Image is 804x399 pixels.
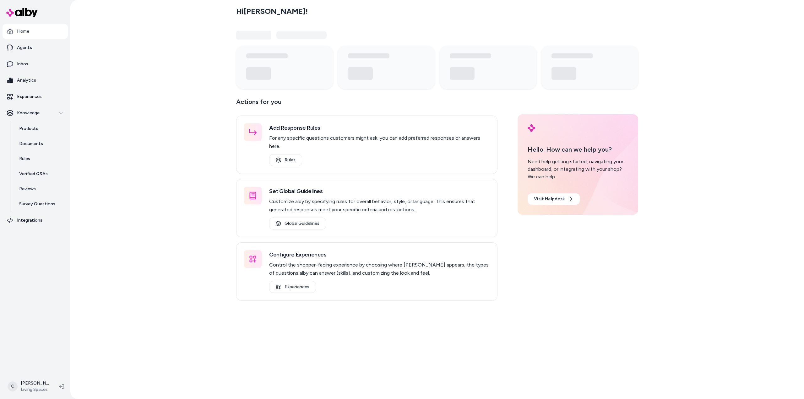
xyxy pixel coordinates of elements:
button: C[PERSON_NAME]Living Spaces [4,376,54,396]
p: Actions for you [236,97,497,112]
a: Experiences [3,89,68,104]
p: Hello. How can we help you? [528,145,628,154]
p: Knowledge [17,110,40,116]
span: C [8,381,18,391]
h3: Add Response Rules [269,123,490,132]
a: Rules [13,151,68,166]
p: Analytics [17,77,36,84]
a: Reviews [13,181,68,197]
p: For any specific questions customers might ask, you can add preferred responses or answers here. [269,134,490,150]
a: Global Guidelines [269,218,326,229]
p: Inbox [17,61,28,67]
a: Integrations [3,213,68,228]
img: alby Logo [6,8,38,17]
p: Home [17,28,29,35]
p: Documents [19,141,43,147]
a: Experiences [269,281,316,293]
p: Control the shopper-facing experience by choosing where [PERSON_NAME] appears, the types of quest... [269,261,490,277]
a: Survey Questions [13,197,68,212]
a: Rules [269,154,302,166]
span: Living Spaces [21,386,49,393]
a: Products [13,121,68,136]
h3: Set Global Guidelines [269,187,490,196]
a: Analytics [3,73,68,88]
a: Documents [13,136,68,151]
p: Survey Questions [19,201,55,207]
p: [PERSON_NAME] [21,380,49,386]
h2: Hi [PERSON_NAME] ! [236,7,308,16]
a: Home [3,24,68,39]
a: Inbox [3,57,68,72]
p: Products [19,126,38,132]
a: Visit Helpdesk [528,193,580,205]
a: Agents [3,40,68,55]
p: Customize alby by specifying rules for overall behavior, style, or language. This ensures that ge... [269,197,490,214]
p: Rules [19,156,30,162]
h3: Configure Experiences [269,250,490,259]
div: Need help getting started, navigating your dashboard, or integrating with your shop? We can help. [528,158,628,181]
p: Reviews [19,186,36,192]
p: Agents [17,45,32,51]
img: alby Logo [528,124,535,132]
a: Verified Q&As [13,166,68,181]
p: Verified Q&As [19,171,48,177]
p: Integrations [17,217,42,224]
p: Experiences [17,94,42,100]
button: Knowledge [3,105,68,121]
